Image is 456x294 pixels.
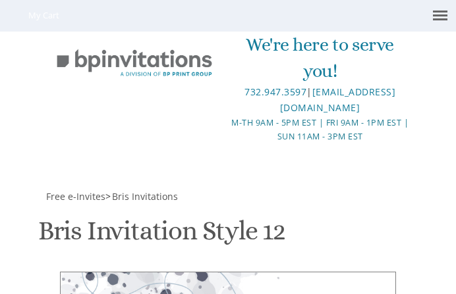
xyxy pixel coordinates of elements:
[38,216,285,255] h1: Bris Invitation Style 12
[244,86,306,98] a: 732.947.3597
[105,190,178,203] span: >
[229,32,411,84] div: We're here to serve you!
[280,86,395,114] a: [EMAIL_ADDRESS][DOMAIN_NAME]
[45,41,223,85] img: BP Invitation Loft
[46,190,105,203] span: Free e-Invites
[229,116,411,144] div: M-Th 9am - 5pm EST | Fri 9am - 1pm EST | Sun 11am - 3pm EST
[112,190,178,203] span: Bris Invitations
[45,190,105,203] a: Free e-Invites
[229,84,411,116] div: |
[111,190,178,203] a: Bris Invitations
